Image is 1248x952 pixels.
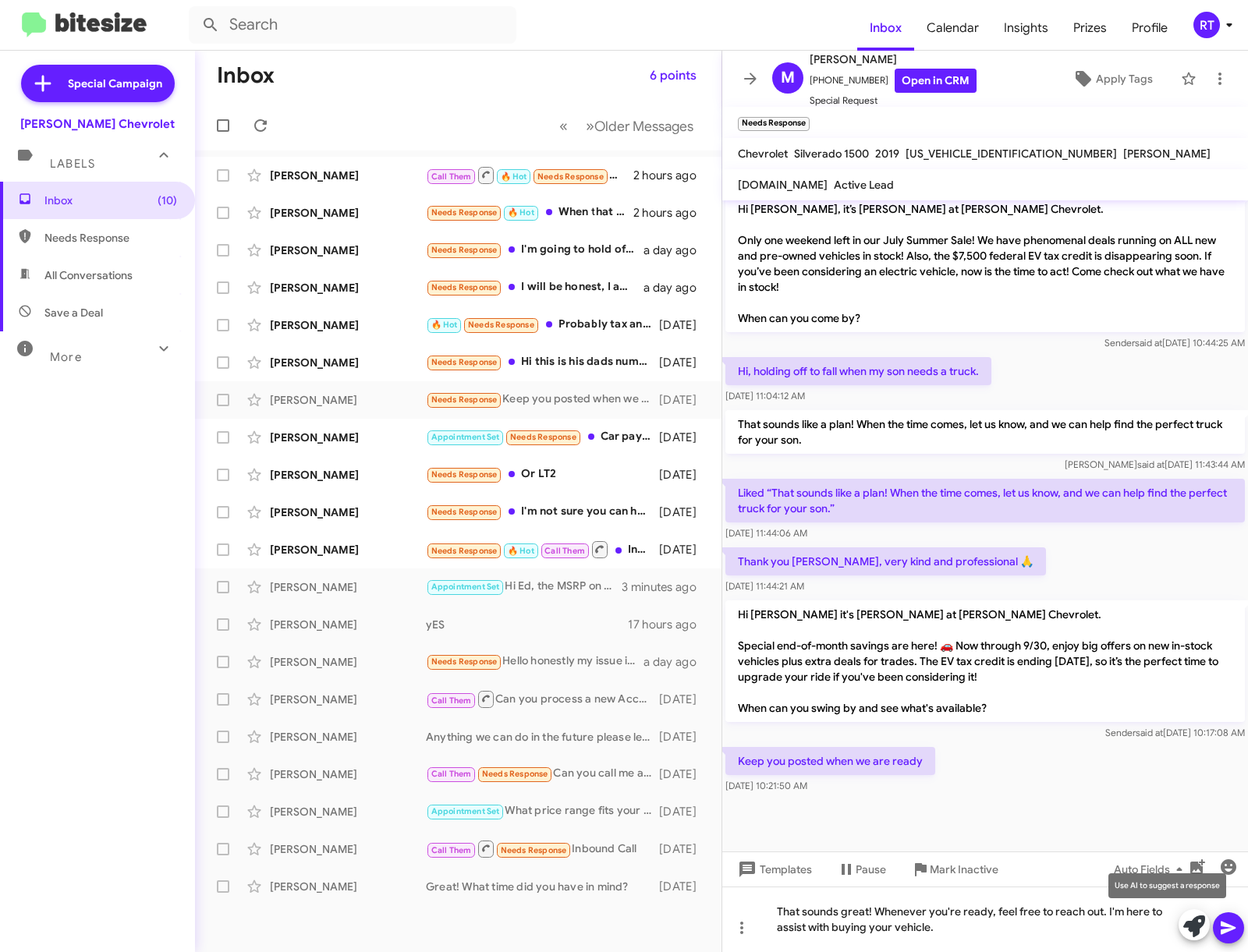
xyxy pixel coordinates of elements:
[659,879,709,894] div: [DATE]
[431,282,498,292] span: Needs Response
[426,203,633,221] div: When that is available let me know
[725,600,1245,722] p: Hi [PERSON_NAME] it's [PERSON_NAME] at [PERSON_NAME] Chevrolet. Special end-of-month savings are ...
[810,50,977,69] span: [PERSON_NAME]
[431,469,498,480] span: Needs Response
[158,193,177,208] span: (10)
[270,542,426,557] div: [PERSON_NAME]
[426,428,659,446] div: Car payments are outrageously high and I'm not interested in high car payments because I have bad...
[659,392,709,408] div: [DATE]
[1051,65,1173,93] button: Apply Tags
[431,769,472,779] span: Call Them
[270,504,426,520] div: [PERSON_NAME]
[722,887,1248,952] div: That sounds great! Whenever you're ready, feel free to reach out. I'm here to assist with buying ...
[426,879,659,894] div: Great! What time did you have in mind?
[659,317,709,333] div: [DATE]
[637,62,709,90] button: 6 points
[738,178,828,192] span: [DOMAIN_NAME]
[1101,855,1201,883] button: Auto Fields
[431,432,500,442] span: Appointment Set
[426,839,659,858] div: Inbound Call
[501,845,567,855] span: Needs Response
[426,578,622,596] div: Hi Ed, the MSRP on the 2018 Suburban LT is $34,999.
[1180,12,1231,38] button: RT
[68,76,162,91] span: Special Campaign
[810,69,977,93] span: [PHONE_NUMBER]
[1096,65,1153,93] span: Apply Tags
[1136,727,1163,738] span: said at
[643,280,709,296] div: a day ago
[875,147,899,161] span: 2019
[431,207,498,218] span: Needs Response
[722,855,824,883] button: Templates
[270,242,426,258] div: [PERSON_NAME]
[510,432,576,442] span: Needs Response
[426,353,659,371] div: Hi this is his dads number. I'll check with him. [PERSON_NAME] is [DEMOGRAPHIC_DATA] and looking ...
[1137,458,1165,470] span: said at
[643,654,709,670] div: a day ago
[659,729,709,745] div: [DATE]
[44,193,177,208] span: Inbox
[857,5,914,51] a: Inbox
[1193,12,1220,38] div: RT
[659,467,709,483] div: [DATE]
[834,178,894,192] span: Active Lead
[431,357,498,367] span: Needs Response
[1104,337,1245,349] span: Sender [DATE] 10:44:25 AM
[426,729,659,745] div: Anything we can do in the future please let us know!
[659,841,709,857] div: [DATE]
[622,579,709,595] div: 3 minutes ago
[633,168,709,183] div: 2 hours ago
[189,6,516,44] input: Search
[426,765,659,783] div: Can you call me at [PHONE_NUMBER]
[1123,147,1211,161] span: [PERSON_NAME]
[431,245,498,255] span: Needs Response
[508,546,534,556] span: 🔥 Hot
[431,695,472,706] span: Call Them
[501,172,527,182] span: 🔥 Hot
[21,65,175,102] a: Special Campaign
[1119,5,1180,51] a: Profile
[1114,855,1189,883] span: Auto Fields
[426,617,628,632] div: yES
[20,116,175,132] div: [PERSON_NAME] Chevrolet
[426,503,659,521] div: I'm not sure you can help. I'm trying to turn in my lease, I'm way over on my miles. But I don't ...
[431,806,500,816] span: Appointment Set
[426,689,659,709] div: Can you process a new AccuTrade appraisal and upload pictures please
[594,118,693,135] span: Older Messages
[270,392,426,408] div: [PERSON_NAME]
[559,116,568,136] span: «
[270,430,426,445] div: [PERSON_NAME]
[659,692,709,707] div: [DATE]
[725,747,935,775] p: Keep you posted when we are ready
[781,65,795,90] span: M
[1061,5,1119,51] a: Prizes
[633,205,709,221] div: 2 hours ago
[50,157,95,171] span: Labels
[650,62,697,90] span: 6 points
[431,656,498,667] span: Needs Response
[914,5,991,51] span: Calendar
[725,780,807,791] span: [DATE] 10:21:50 AM
[44,305,103,320] span: Save a Deal
[725,390,805,402] span: [DATE] 11:04:12 AM
[431,320,458,330] span: 🔥 Hot
[551,110,703,142] nav: Page navigation example
[735,855,812,883] span: Templates
[50,350,82,364] span: More
[856,855,886,883] span: Pause
[1108,873,1226,898] div: Use AI to suggest a response
[270,841,426,857] div: [PERSON_NAME]
[586,116,594,136] span: »
[628,617,709,632] div: 17 hours ago
[431,845,472,855] span: Call Them
[270,654,426,670] div: [PERSON_NAME]
[725,479,1245,522] p: Liked “That sounds like a plan! When the time comes, let us know, and we can help find the perfec...
[270,317,426,333] div: [PERSON_NAME]
[426,540,659,559] div: Inbound Call
[725,410,1245,454] p: That sounds like a plan! When the time comes, let us know, and we can help find the perfect truck...
[550,110,577,142] button: Previous
[270,168,426,183] div: [PERSON_NAME]
[725,547,1046,575] p: Thank you [PERSON_NAME], very kind and professional 🙏
[431,172,472,182] span: Call Them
